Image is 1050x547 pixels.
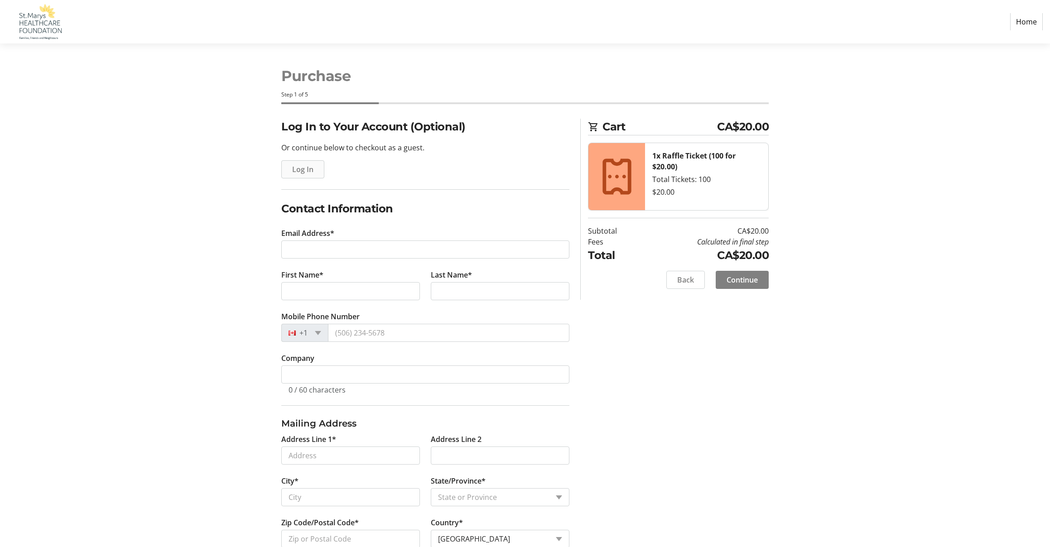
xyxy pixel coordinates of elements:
p: Or continue below to checkout as a guest. [281,142,569,153]
td: CA$20.00 [640,226,769,236]
button: Back [666,271,705,289]
span: Back [677,274,694,285]
label: Address Line 2 [431,434,482,445]
td: Subtotal [588,226,640,236]
td: CA$20.00 [640,247,769,264]
input: Address [281,446,420,465]
div: Total Tickets: 100 [652,174,761,185]
span: Continue [727,274,758,285]
span: Log In [292,164,313,175]
label: Country* [431,517,463,528]
td: Calculated in final step [640,236,769,247]
img: St. Marys Healthcare Foundation's Logo [7,4,72,40]
div: Step 1 of 5 [281,91,769,99]
input: City [281,488,420,506]
strong: 1x Raffle Ticket (100 for $20.00) [652,151,736,172]
input: (506) 234-5678 [328,324,569,342]
td: Total [588,247,640,264]
span: Cart [602,119,717,135]
span: CA$20.00 [717,119,769,135]
button: Log In [281,160,324,178]
div: $20.00 [652,187,761,197]
h3: Mailing Address [281,417,569,430]
label: First Name* [281,269,323,280]
label: Company [281,353,314,364]
button: Continue [716,271,769,289]
h1: Purchase [281,65,769,87]
label: Zip Code/Postal Code* [281,517,359,528]
label: Email Address* [281,228,334,239]
h2: Log In to Your Account (Optional) [281,119,569,135]
label: City* [281,475,299,486]
tr-character-limit: 0 / 60 characters [289,385,346,395]
h2: Contact Information [281,201,569,217]
td: Fees [588,236,640,247]
label: State/Province* [431,475,486,486]
a: Home [1010,13,1043,30]
label: Mobile Phone Number [281,311,360,322]
label: Last Name* [431,269,472,280]
label: Address Line 1* [281,434,336,445]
